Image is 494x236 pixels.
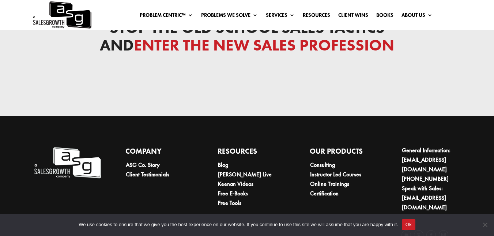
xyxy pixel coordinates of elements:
[402,146,470,174] li: General Information:
[402,156,447,173] a: [EMAIL_ADDRESS][DOMAIN_NAME]
[126,161,160,169] a: ASG Co. Story
[126,171,169,178] a: Client Testimonials
[402,194,447,211] a: [EMAIL_ADDRESS][DOMAIN_NAME]
[402,184,470,212] li: Speak with Sales:
[303,12,330,20] a: Resources
[218,180,253,188] a: Keenan Videos
[33,146,101,180] img: A Sales Growth Company
[401,12,433,20] a: About Us
[134,35,394,55] span: Enter the New Sales Profession
[125,146,193,160] h4: Company
[376,12,393,20] a: Books
[338,12,368,20] a: Client Wins
[402,219,415,230] button: Ok
[310,146,378,160] h4: Our Products
[310,180,349,188] a: Online Trainings
[310,161,335,169] a: Consulting
[481,221,489,228] span: No
[140,12,193,20] a: Problem Centric™
[218,190,248,197] a: Free E-Books
[218,199,241,207] a: Free Tools
[310,171,361,178] a: Instructor Led Courses
[201,12,258,20] a: Problems We Solve
[218,171,272,178] a: [PERSON_NAME] Live
[402,175,449,183] a: [PHONE_NUMBER]
[218,146,286,160] h4: Resources
[79,221,398,228] span: We use cookies to ensure that we give you the best experience on our website. If you continue to ...
[266,12,295,20] a: Services
[310,190,339,197] a: Certification
[218,161,228,169] a: Blog
[71,19,423,58] h3: Stop the Old School Sales Tactics and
